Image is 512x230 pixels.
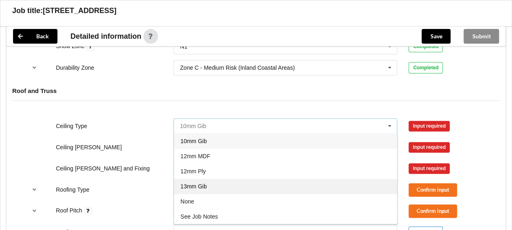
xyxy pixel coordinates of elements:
div: N1 [180,44,187,49]
span: 13mm Gib [180,183,207,190]
button: Confirm input [409,204,457,218]
label: Roofing Type [56,186,89,193]
span: None [180,198,194,205]
h3: Job title: [12,6,43,15]
button: Confirm input [409,183,457,197]
button: Save [422,29,450,44]
label: Roof Pitch [56,207,84,214]
h4: Roof and Truss [12,87,500,95]
label: Ceiling Type [56,123,87,129]
span: Detailed information [70,33,141,40]
span: 12mm MDF [180,153,210,159]
label: Ceiling [PERSON_NAME] and Fixing [56,165,149,172]
button: reference-toggle [26,203,42,218]
div: Zone C - Medium Risk (Inland Coastal Areas) [180,65,295,71]
div: Input required [409,121,450,131]
div: Input required [409,142,450,153]
label: Ceiling [PERSON_NAME] [56,144,122,150]
button: reference-toggle [26,182,42,197]
div: Input required [409,163,450,174]
button: Back [13,29,57,44]
label: Durability Zone [56,64,94,71]
div: Completed [409,62,443,73]
span: See Job Notes [180,213,218,220]
span: 10mm Gib [180,138,207,144]
h3: [STREET_ADDRESS] [43,6,116,15]
span: 12mm Ply [180,168,206,175]
button: reference-toggle [26,60,42,75]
